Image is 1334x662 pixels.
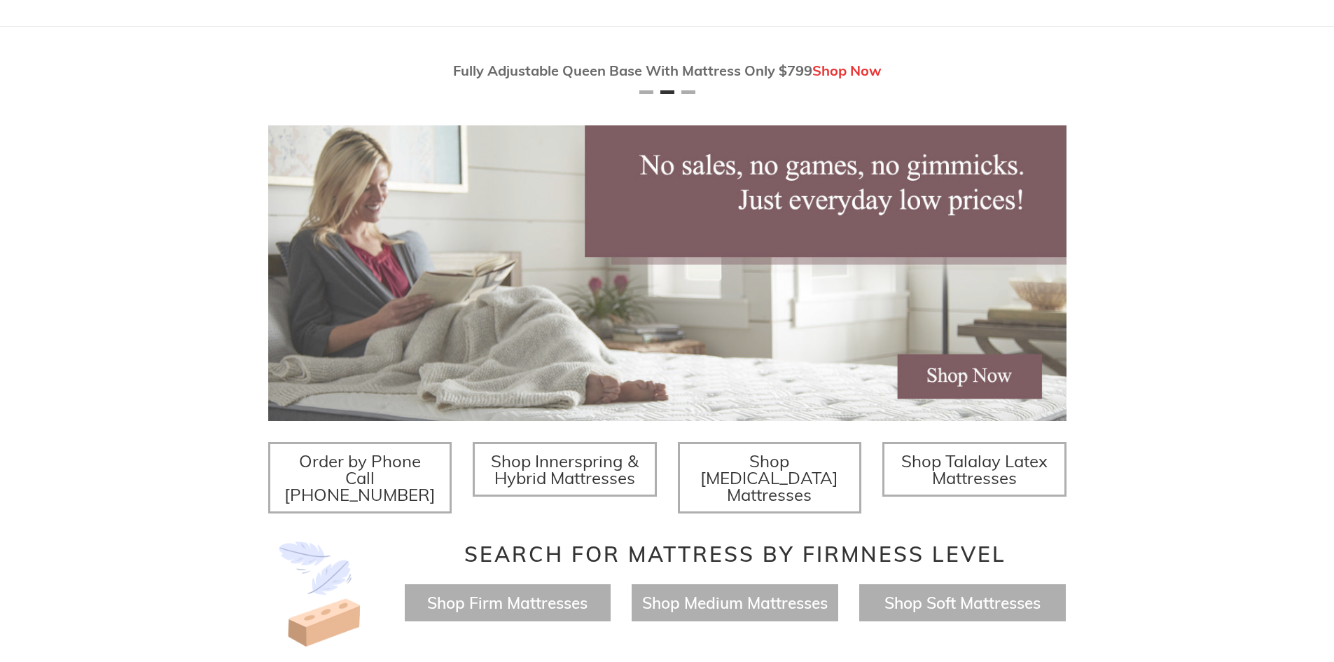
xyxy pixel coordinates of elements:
button: Page 2 [660,90,674,94]
img: Image-of-brick- and-feather-representing-firm-and-soft-feel [268,542,373,647]
span: Fully Adjustable Queen Base With Mattress Only $799 [453,62,812,79]
img: herobannermay2022-1652879215306_1200x.jpg [268,125,1066,421]
button: Page 3 [681,90,695,94]
span: Search for Mattress by Firmness Level [464,541,1006,567]
span: Shop [MEDICAL_DATA] Mattresses [700,450,838,505]
button: Page 1 [639,90,653,94]
a: Shop Medium Mattresses [642,593,828,613]
span: Shop Talalay Latex Mattresses [901,450,1048,488]
a: Shop [MEDICAL_DATA] Mattresses [678,442,862,513]
span: Shop Innerspring & Hybrid Mattresses [491,450,639,488]
a: Order by Phone Call [PHONE_NUMBER] [268,442,452,513]
span: Order by Phone Call [PHONE_NUMBER] [284,450,436,505]
a: Shop Talalay Latex Mattresses [882,442,1066,497]
a: Shop Innerspring & Hybrid Mattresses [473,442,657,497]
a: Shop Firm Mattresses [427,593,588,613]
span: Shop Now [812,62,882,79]
a: Shop Soft Mattresses [884,593,1041,613]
